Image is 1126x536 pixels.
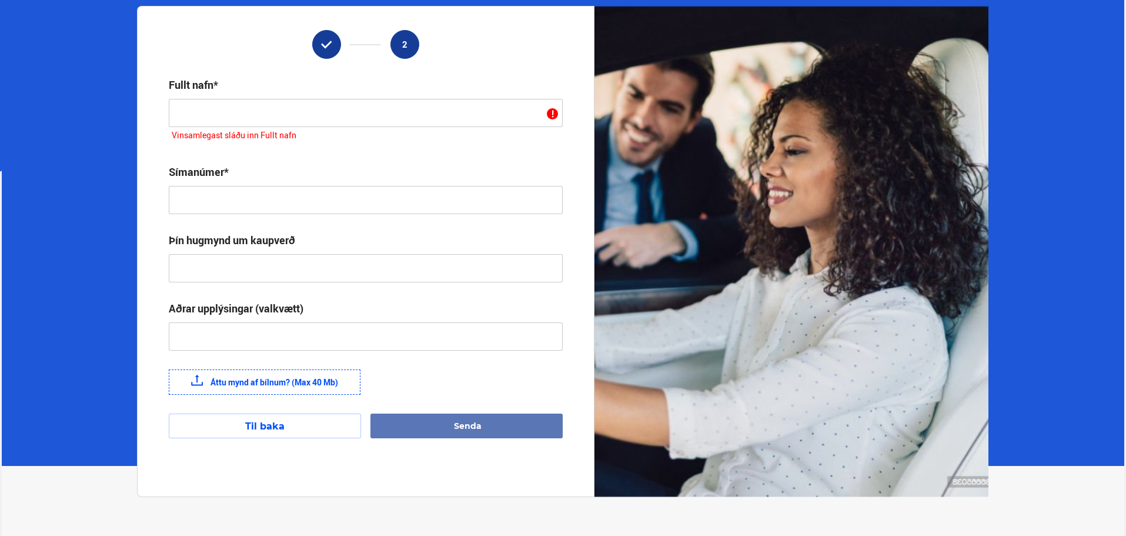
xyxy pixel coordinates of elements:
[402,39,407,49] span: 2
[169,233,295,247] div: Þín hugmynd um kaupverð
[9,5,45,40] button: Open LiveChat chat widget
[169,301,303,315] div: Aðrar upplýsingar (valkvætt)
[169,127,563,146] div: Vinsamlegast sláðu inn Fullt nafn
[370,414,563,438] button: Senda
[169,369,360,395] label: Áttu mynd af bílnum? (Max 40 Mb)
[454,421,482,431] span: Senda
[169,414,361,438] button: Til baka
[169,78,218,92] div: Fullt nafn*
[169,165,229,179] div: Símanúmer*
